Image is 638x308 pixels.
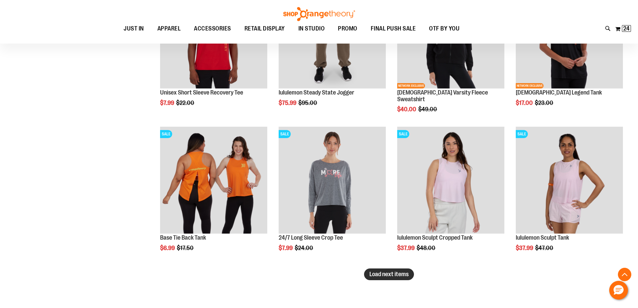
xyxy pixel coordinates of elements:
[516,89,602,96] a: [DEMOGRAPHIC_DATA] Legend Tank
[238,21,292,37] a: RETAIL DISPLAY
[244,21,285,36] span: RETAIL DISPLAY
[177,245,195,251] span: $17.50
[397,127,504,235] a: lululemon Sculpt Cropped TankSALE
[516,83,544,88] span: NETWORK EXCLUSIVE
[160,127,267,234] img: Product image for Base Tie Back Tank
[516,245,534,251] span: $37.99
[279,127,386,234] img: Product image for 24/7 Long Sleeve Crop Tee
[394,123,508,269] div: product
[279,234,343,241] a: 24/7 Long Sleeve Crop Tee
[516,127,623,234] img: Main Image of 1538347
[516,130,528,138] span: SALE
[422,21,466,37] a: OTF BY YOU
[331,21,364,37] a: PROMO
[151,21,188,37] a: APPAREL
[295,245,314,251] span: $24.00
[160,100,175,106] span: $7.99
[535,100,554,106] span: $23.00
[397,130,409,138] span: SALE
[124,21,144,36] span: JUST IN
[364,268,414,280] button: Load next items
[338,21,357,36] span: PROMO
[516,127,623,235] a: Main Image of 1538347SALE
[279,245,294,251] span: $7.99
[397,234,473,241] a: lululemon Sculpt Cropped Tank
[176,100,195,106] span: $22.00
[364,21,423,36] a: FINAL PUSH SALE
[397,245,416,251] span: $37.99
[512,123,626,269] div: product
[609,281,628,300] button: Hello, have a question? Let’s chat.
[160,130,172,138] span: SALE
[429,21,459,36] span: OTF BY YOU
[623,25,630,32] span: 24
[516,234,569,241] a: lululemon Sculpt Tank
[371,21,416,36] span: FINAL PUSH SALE
[369,271,409,278] span: Load next items
[417,245,436,251] span: $48.00
[516,100,534,106] span: $17.00
[397,127,504,234] img: lululemon Sculpt Cropped Tank
[160,234,206,241] a: Base Tie Back Tank
[298,100,318,106] span: $95.00
[160,127,267,235] a: Product image for Base Tie Back TankSALE
[157,21,181,36] span: APPAREL
[275,123,389,269] div: product
[194,21,231,36] span: ACCESSORIES
[535,245,554,251] span: $47.00
[418,106,438,113] span: $49.00
[292,21,332,37] a: IN STUDIO
[279,130,291,138] span: SALE
[160,89,243,96] a: Unisex Short Sleeve Recovery Tee
[298,21,325,36] span: IN STUDIO
[117,21,151,37] a: JUST IN
[282,7,356,21] img: Shop Orangetheory
[279,127,386,235] a: Product image for 24/7 Long Sleeve Crop TeeSALE
[397,89,488,103] a: [DEMOGRAPHIC_DATA] Varsity Fleece Sweatshirt
[157,123,271,269] div: product
[187,21,238,37] a: ACCESSORIES
[160,245,176,251] span: $6.99
[279,100,297,106] span: $75.99
[279,89,354,96] a: lululemon Steady State Jogger
[397,83,425,88] span: NETWORK EXCLUSIVE
[397,106,417,113] span: $40.00
[618,268,631,281] button: Back To Top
